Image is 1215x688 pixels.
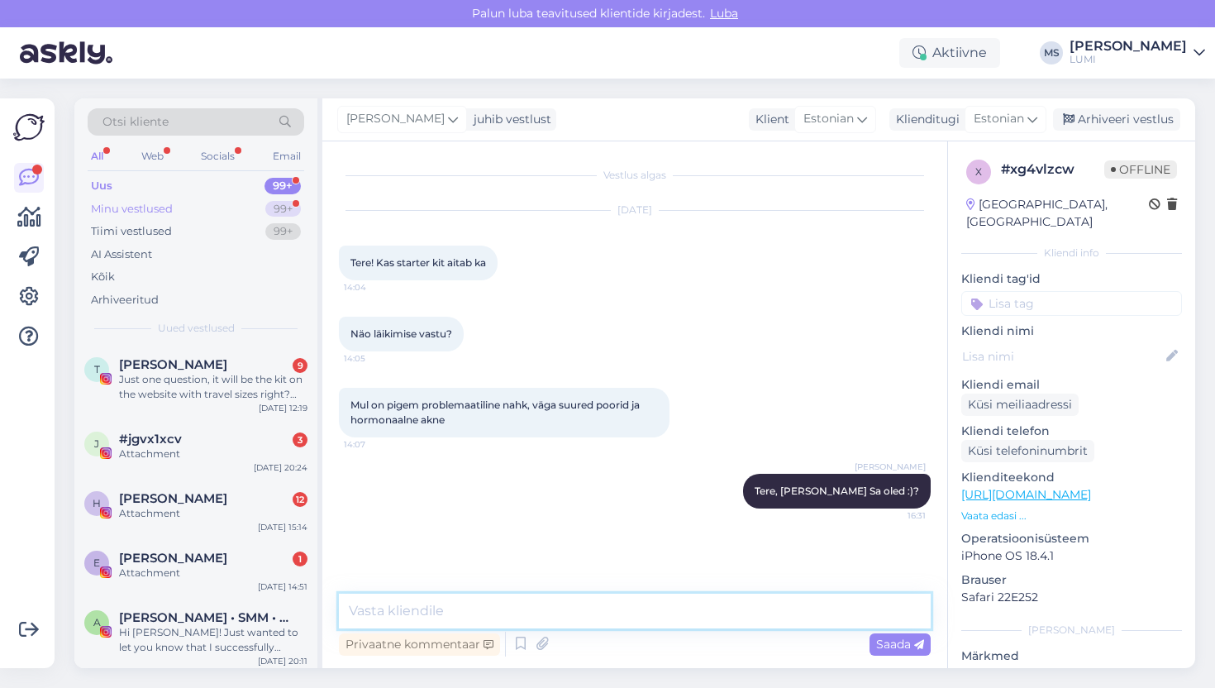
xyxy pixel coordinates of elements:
[749,111,789,128] div: Klient
[339,203,931,217] div: [DATE]
[899,38,1000,68] div: Aktiivne
[961,246,1182,260] div: Kliendi info
[91,201,173,217] div: Minu vestlused
[961,469,1182,486] p: Klienditeekond
[119,566,307,580] div: Attachment
[974,110,1024,128] span: Estonian
[961,440,1094,462] div: Küsi telefoninumbrit
[876,637,924,652] span: Saada
[138,146,167,167] div: Web
[961,291,1182,316] input: Lisa tag
[119,432,182,447] span: #jgvx1xcv
[119,506,307,521] div: Attachment
[961,547,1182,565] p: iPhone OS 18.4.1
[344,281,406,294] span: 14:04
[961,487,1091,502] a: [URL][DOMAIN_NAME]
[346,110,445,128] span: [PERSON_NAME]
[961,571,1182,589] p: Brauser
[91,292,159,308] div: Arhiveeritud
[966,196,1149,231] div: [GEOGRAPHIC_DATA], [GEOGRAPHIC_DATA]
[961,623,1182,638] div: [PERSON_NAME]
[975,165,982,178] span: x
[1001,160,1104,179] div: # xg4vlzcw
[705,6,743,21] span: Luba
[265,223,301,240] div: 99+
[961,647,1182,665] p: Märkmed
[254,461,307,474] div: [DATE] 20:24
[158,321,235,336] span: Uued vestlused
[258,521,307,533] div: [DATE] 15:14
[119,625,307,655] div: Hi [PERSON_NAME]! Just wanted to let you know that I successfully received the payment. Looking f...
[961,270,1182,288] p: Kliendi tag'id
[350,399,642,426] span: Mul on pigem problemaatiline nahk, väga suured poorid ja hormonaalne akne
[88,146,107,167] div: All
[91,269,115,285] div: Kõik
[961,423,1182,440] p: Kliendi telefon
[102,113,169,131] span: Otsi kliente
[962,347,1163,365] input: Lisa nimi
[293,358,307,373] div: 9
[13,112,45,143] img: Askly Logo
[293,492,307,507] div: 12
[259,402,307,414] div: [DATE] 12:19
[1104,160,1177,179] span: Offline
[961,509,1182,523] p: Vaata edasi ...
[293,432,307,447] div: 3
[94,437,99,450] span: j
[91,246,152,263] div: AI Assistent
[119,491,227,506] span: Helena Feofanov-Crawford
[350,256,486,269] span: Tere! Kas starter kit aitab ka
[350,327,452,340] span: Näo läikimise vastu?
[264,178,301,194] div: 99+
[889,111,960,128] div: Klienditugi
[339,633,500,656] div: Privaatne kommentaar
[91,178,112,194] div: Uus
[258,655,307,667] div: [DATE] 20:11
[119,551,227,566] span: Eva Kram
[961,530,1182,547] p: Operatsioonisüsteem
[755,485,919,497] span: Tere, [PERSON_NAME] Sa oled :)?
[855,461,926,473] span: [PERSON_NAME]
[961,322,1182,340] p: Kliendi nimi
[258,580,307,593] div: [DATE] 14:51
[467,111,551,128] div: juhib vestlust
[198,146,238,167] div: Socials
[961,394,1079,416] div: Küsi meiliaadressi
[961,589,1182,606] p: Safari 22E252
[93,497,101,509] span: H
[119,372,307,402] div: Just one question, it will be the kit on the website with travel sizes right? Making sure I write...
[864,509,926,522] span: 16:31
[339,168,931,183] div: Vestlus algas
[961,376,1182,394] p: Kliendi email
[94,363,100,375] span: T
[1070,40,1187,53] div: [PERSON_NAME]
[91,223,172,240] div: Tiimi vestlused
[119,357,227,372] span: Terese Mårtensson
[344,352,406,365] span: 14:05
[265,201,301,217] div: 99+
[93,557,100,569] span: E
[269,146,304,167] div: Email
[1053,108,1180,131] div: Arhiveeri vestlus
[119,447,307,461] div: Attachment
[803,110,854,128] span: Estonian
[1040,41,1063,64] div: MS
[293,552,307,566] div: 1
[344,438,406,451] span: 14:07
[119,610,291,625] span: Anna Krapane • SMM • Съемка рилс и фото • Маркетинг • Riga 🇺🇦
[1070,53,1187,66] div: LUMI
[1070,40,1205,66] a: [PERSON_NAME]LUMI
[93,616,101,628] span: A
